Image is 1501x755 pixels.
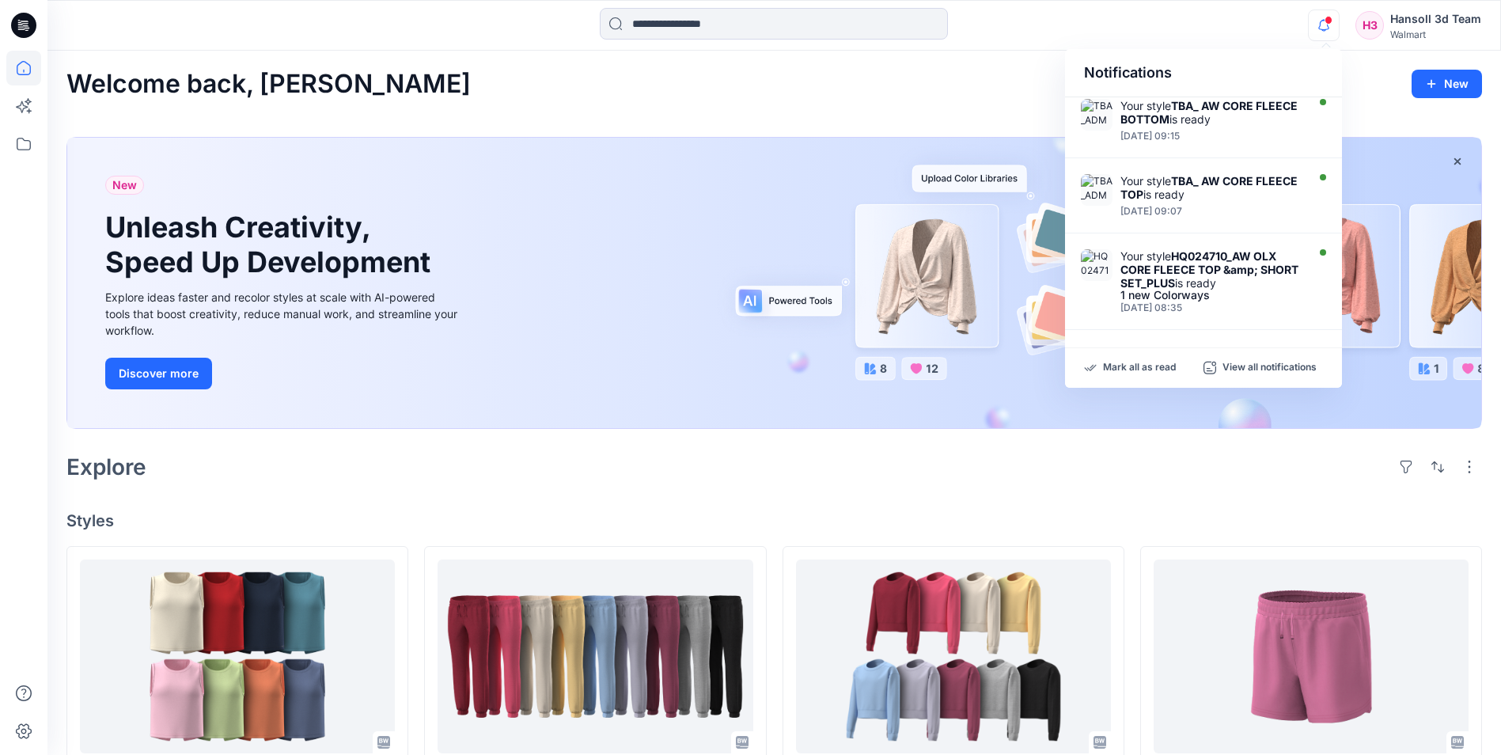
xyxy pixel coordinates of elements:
span: New [112,176,137,195]
div: Your style is ready [1120,99,1302,126]
h4: Styles [66,511,1482,530]
div: 1 new Colorways [1120,290,1302,301]
img: HQ024710-BTM_GV_ AW OLX CORE FLEECE TOP & SHORT SET_PLUS [1081,249,1112,281]
p: View all notifications [1222,361,1317,375]
div: Your style is ready [1120,174,1302,201]
a: Discover more [105,358,461,389]
div: Explore ideas faster and recolor styles at scale with AI-powered tools that boost creativity, red... [105,289,461,339]
div: Hansoll 3d Team [1390,9,1481,28]
strong: TBA_ AW CORE FLEECE TOP [1120,174,1298,201]
div: Friday, August 29, 2025 09:15 [1120,131,1302,142]
div: Walmart [1390,28,1481,40]
a: TBA_ AW CORE FLEECE BOTTOM [438,560,752,753]
div: Friday, August 29, 2025 08:35 [1120,302,1302,313]
div: Friday, August 29, 2025 09:07 [1120,206,1302,217]
h2: Welcome back, [PERSON_NAME] [66,70,471,99]
h2: Explore [66,454,146,480]
a: TBA WA TULIP TANK [80,560,395,753]
button: New [1412,70,1482,98]
div: Your style is ready [1120,249,1302,290]
div: H3 [1355,11,1384,40]
img: TBA_ADM FC_AW CORE FLEECE BOTTOM [1081,99,1112,131]
p: Mark all as read [1103,361,1176,375]
button: Discover more [105,358,212,389]
img: TBA_ADM FC_AW CORE FLEECE TOP [1081,174,1112,206]
strong: TBA_ AW CORE FLEECE BOTTOM [1120,99,1298,126]
strong: HQ024710_AW OLX CORE FLEECE TOP &amp; SHORT SET_PLUS [1120,249,1298,290]
div: Notifications [1065,49,1342,97]
h1: Unleash Creativity, Speed Up Development [105,211,438,279]
a: HQ024710_AW OLX CORE FLEECE TOP & SHORT SET_PLUS [1154,560,1469,753]
a: TBA_ AW CORE FLEECE TOP [796,560,1111,753]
